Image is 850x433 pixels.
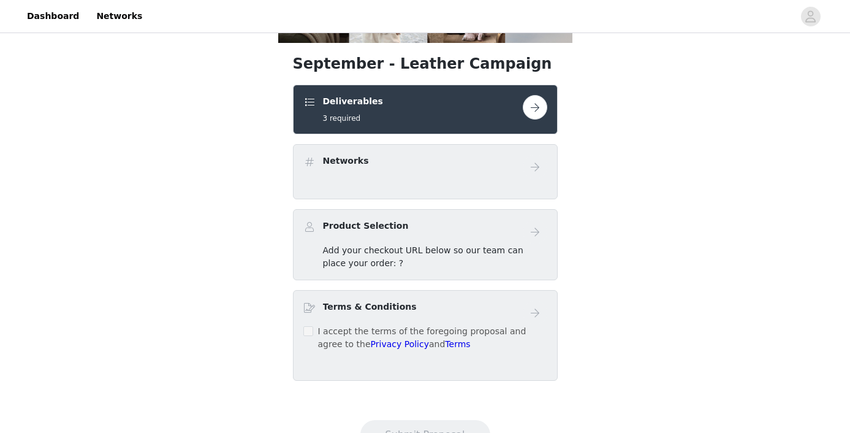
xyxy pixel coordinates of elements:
a: Terms [445,339,470,349]
div: Deliverables [293,85,558,134]
a: Privacy Policy [371,339,429,349]
div: Networks [293,144,558,199]
h4: Networks [323,155,369,167]
div: avatar [805,7,816,26]
a: Dashboard [20,2,86,30]
h4: Deliverables [323,95,383,108]
a: Networks [89,2,150,30]
span: Add your checkout URL below so our team can place your order: ? [323,245,523,268]
h4: Product Selection [323,220,409,232]
h4: Terms & Conditions [323,301,417,313]
h1: September - Leather Campaign [293,53,558,75]
div: Terms & Conditions [293,290,558,381]
div: Product Selection [293,209,558,280]
p: I accept the terms of the foregoing proposal and agree to the and [318,325,547,351]
h5: 3 required [323,113,383,124]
